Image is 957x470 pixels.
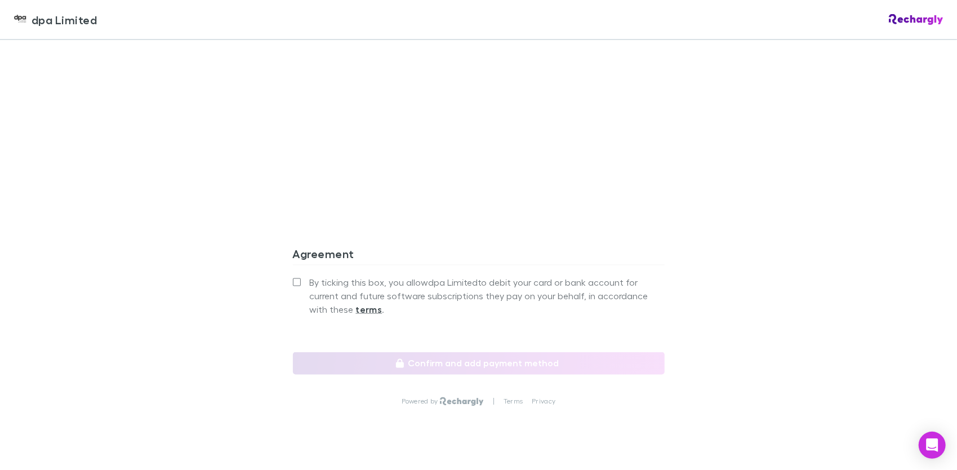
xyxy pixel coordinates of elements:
[32,11,97,28] span: dpa Limited
[440,397,483,406] img: Rechargly Logo
[504,397,523,406] a: Terms
[532,397,555,406] a: Privacy
[402,397,440,406] p: Powered by
[293,247,665,265] h3: Agreement
[293,352,665,375] button: Confirm and add payment method
[493,397,495,406] p: |
[919,432,946,459] div: Open Intercom Messenger
[356,304,382,315] strong: terms
[889,14,943,25] img: Rechargly Logo
[310,276,665,316] span: By ticking this box, you allow dpa Limited to debit your card or bank account for current and fut...
[14,13,27,26] img: dpa Limited's Logo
